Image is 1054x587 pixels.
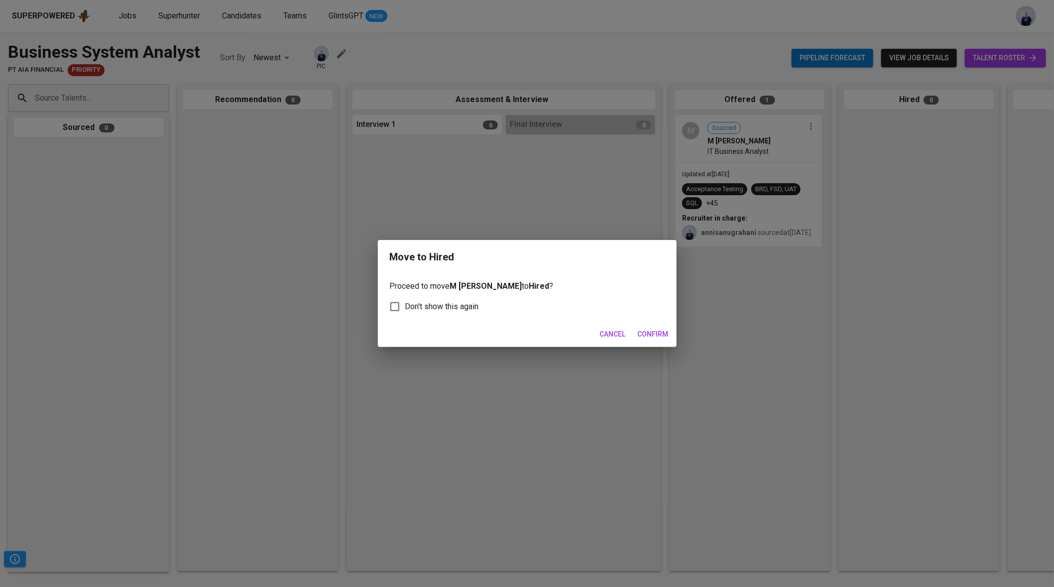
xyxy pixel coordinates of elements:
[634,325,673,344] button: Confirm
[390,250,455,264] div: Move to Hired
[390,280,665,292] p: Proceed to move to ?
[596,325,630,344] button: Cancel
[600,328,626,341] span: Cancel
[529,281,550,291] b: Hired
[450,281,522,291] b: M [PERSON_NAME]
[638,328,669,341] span: Confirm
[405,301,479,313] span: Don't show this again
